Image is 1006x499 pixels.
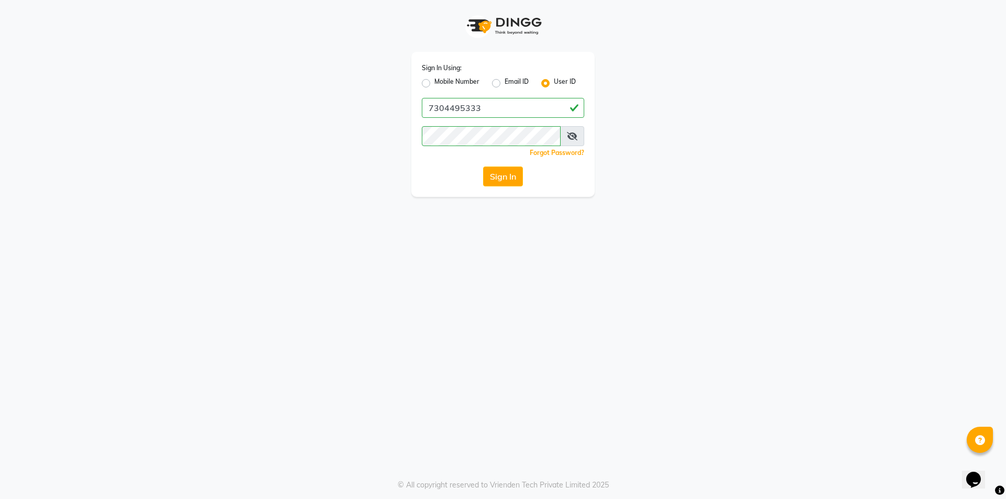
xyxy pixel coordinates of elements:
a: Forgot Password? [530,149,584,157]
input: Username [422,126,561,146]
iframe: chat widget [962,457,996,489]
img: logo1.svg [461,10,545,41]
label: Email ID [505,77,529,90]
button: Sign In [483,167,523,186]
label: Sign In Using: [422,63,462,73]
input: Username [422,98,584,118]
label: Mobile Number [434,77,479,90]
label: User ID [554,77,576,90]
